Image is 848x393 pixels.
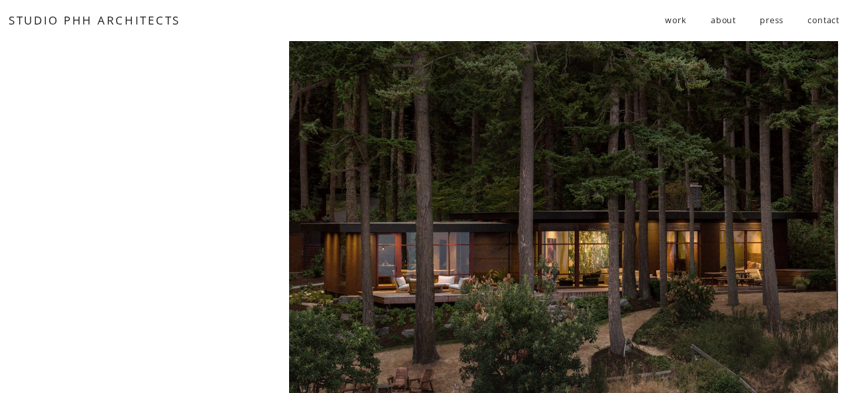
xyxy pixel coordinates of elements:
a: press [760,9,784,32]
a: folder dropdown [665,9,687,32]
a: contact [808,9,839,32]
span: work [665,10,687,30]
a: STUDIO PHH ARCHITECTS [9,13,180,28]
a: about [711,9,736,32]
